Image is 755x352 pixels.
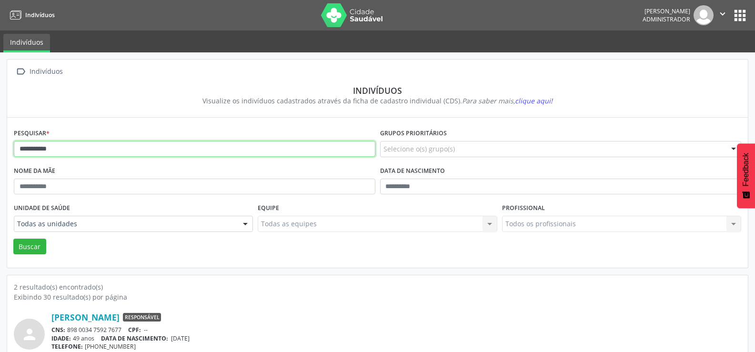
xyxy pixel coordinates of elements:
[462,96,553,105] i: Para saber mais,
[742,153,750,186] span: Feedback
[51,326,65,334] span: CNS:
[28,65,64,79] div: Indivíduos
[3,34,50,52] a: Indivíduos
[258,201,279,216] label: Equipe
[25,11,55,19] span: Indivíduos
[17,219,233,229] span: Todas as unidades
[51,326,741,334] div: 898 0034 7592 7677
[51,334,741,342] div: 49 anos
[13,239,46,255] button: Buscar
[20,96,735,106] div: Visualize os indivíduos cadastrados através da ficha de cadastro individual (CDS).
[732,7,748,24] button: apps
[14,126,50,141] label: Pesquisar
[51,342,741,351] div: [PHONE_NUMBER]
[123,313,161,322] span: Responsável
[128,326,141,334] span: CPF:
[380,164,445,179] label: Data de nascimento
[21,326,38,343] i: person
[502,201,545,216] label: Profissional
[515,96,553,105] span: clique aqui!
[14,201,70,216] label: Unidade de saúde
[14,65,64,79] a:  Indivíduos
[643,7,690,15] div: [PERSON_NAME]
[7,7,55,23] a: Indivíduos
[51,312,120,322] a: [PERSON_NAME]
[171,334,190,342] span: [DATE]
[51,334,71,342] span: IDADE:
[380,126,447,141] label: Grupos prioritários
[717,9,728,19] i: 
[643,15,690,23] span: Administrador
[14,164,55,179] label: Nome da mãe
[14,65,28,79] i: 
[737,143,755,208] button: Feedback - Mostrar pesquisa
[51,342,83,351] span: TELEFONE:
[383,144,455,154] span: Selecione o(s) grupo(s)
[101,334,168,342] span: DATA DE NASCIMENTO:
[144,326,148,334] span: --
[14,282,741,292] div: 2 resultado(s) encontrado(s)
[714,5,732,25] button: 
[20,85,735,96] div: Indivíduos
[14,292,741,302] div: Exibindo 30 resultado(s) por página
[694,5,714,25] img: img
